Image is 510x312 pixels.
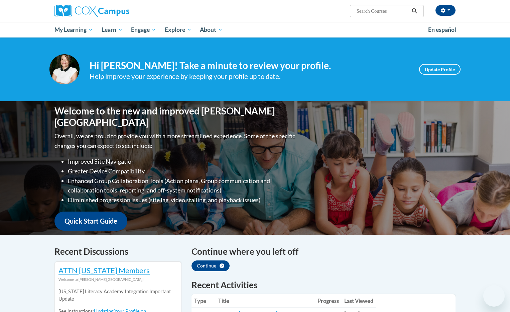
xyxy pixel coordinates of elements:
[127,22,160,37] a: Engage
[428,26,456,33] span: En español
[200,26,223,34] span: About
[424,23,461,37] a: En español
[356,7,409,15] input: Search Courses
[409,7,419,15] button: Search
[49,54,80,84] img: Profile Image
[342,294,376,308] th: Last Viewed
[54,5,181,17] a: Cox Campus
[50,22,97,37] a: My Learning
[192,294,216,308] th: Type
[160,22,196,37] a: Explore
[196,22,227,37] a: About
[54,212,127,231] a: Quick Start Guide
[419,64,461,75] a: Update Profile
[58,266,150,275] a: ATTN [US_STATE] Members
[58,288,177,303] p: [US_STATE] Literacy Academy Integration Important Update
[192,279,456,291] h1: Recent Activities
[192,245,456,258] h4: Continue where you left off
[54,131,297,151] p: Overall, we are proud to provide you with a more streamlined experience. Some of the specific cha...
[97,22,127,37] a: Learn
[68,166,297,176] li: Greater Device Compatibility
[102,26,123,34] span: Learn
[54,245,181,258] h4: Recent Discussions
[90,60,409,71] h4: Hi [PERSON_NAME]! Take a minute to review your profile.
[68,176,297,196] li: Enhanced Group Collaboration Tools (Action plans, Group communication and collaboration tools, re...
[435,5,456,16] button: Account Settings
[54,5,129,17] img: Cox Campus
[165,26,192,34] span: Explore
[216,294,315,308] th: Title
[68,157,297,166] li: Improved Site Navigation
[68,195,297,205] li: Diminished progression issues (site lag, video stalling, and playback issues)
[483,285,505,307] iframe: Button to launch messaging window
[58,276,177,283] div: Welcome to [PERSON_NAME][GEOGRAPHIC_DATA]!
[131,26,156,34] span: Engage
[90,71,409,82] div: Help improve your experience by keeping your profile up to date.
[315,294,342,308] th: Progress
[54,26,93,34] span: My Learning
[192,260,230,271] button: Continue
[44,22,466,37] div: Main menu
[54,105,297,128] h1: Welcome to the new and improved [PERSON_NAME][GEOGRAPHIC_DATA]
